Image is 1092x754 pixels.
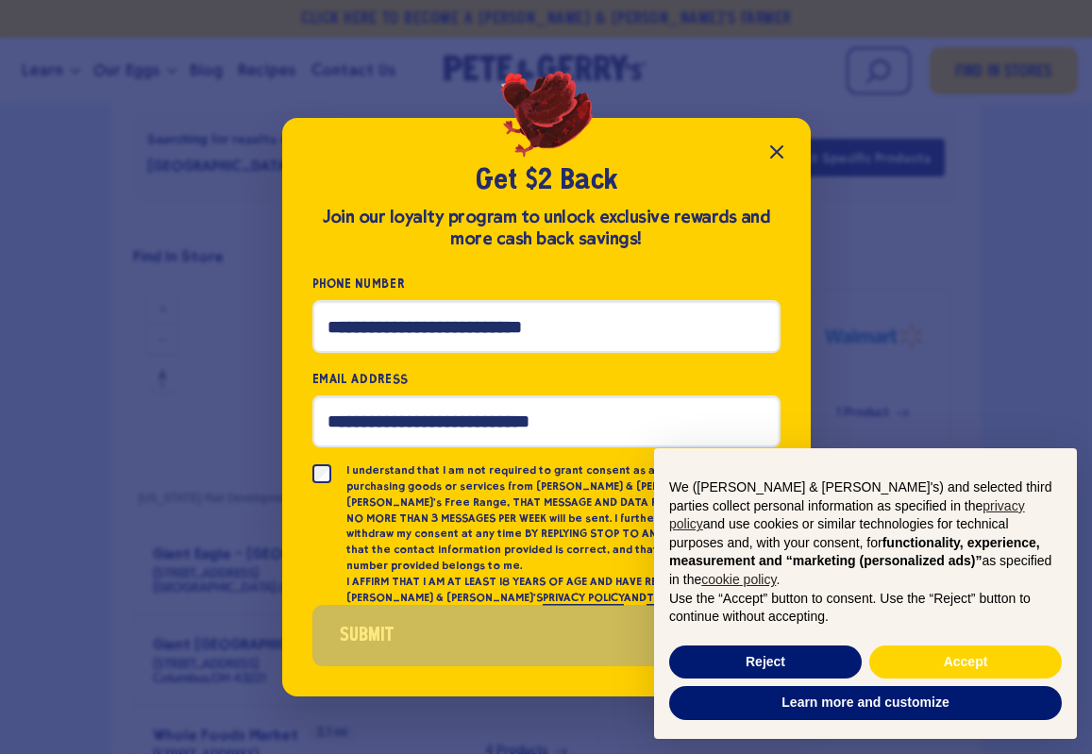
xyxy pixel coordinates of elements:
button: Accept [869,645,1062,679]
div: Join our loyalty program to unlock exclusive rewards and more cash back savings! [312,207,781,250]
div: Notice [639,433,1092,754]
p: Use the “Accept” button to consent. Use the “Reject” button to continue without accepting. [669,590,1062,627]
p: I AFFIRM THAT I AM AT LEAST 18 YEARS OF AGE AND HAVE READ AND AGREE TO [PERSON_NAME] & [PERSON_NA... [346,574,781,606]
label: Email Address [312,368,781,390]
a: cookie policy [701,572,776,587]
label: Phone Number [312,273,781,294]
button: Learn more and customize [669,686,1062,720]
p: I understand that I am not required to grant consent as a condition of purchasing goods or servic... [346,462,781,574]
input: I understand that I am not required to grant consent as a condition of purchasing goods or servic... [312,464,331,483]
a: PRIVACY POLICY [543,591,624,606]
button: Submit [312,605,781,666]
button: Reject [669,645,862,679]
p: We ([PERSON_NAME] & [PERSON_NAME]'s) and selected third parties collect personal information as s... [669,478,1062,590]
h2: Get $2 Back [312,163,781,199]
button: Close popup [758,133,796,171]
